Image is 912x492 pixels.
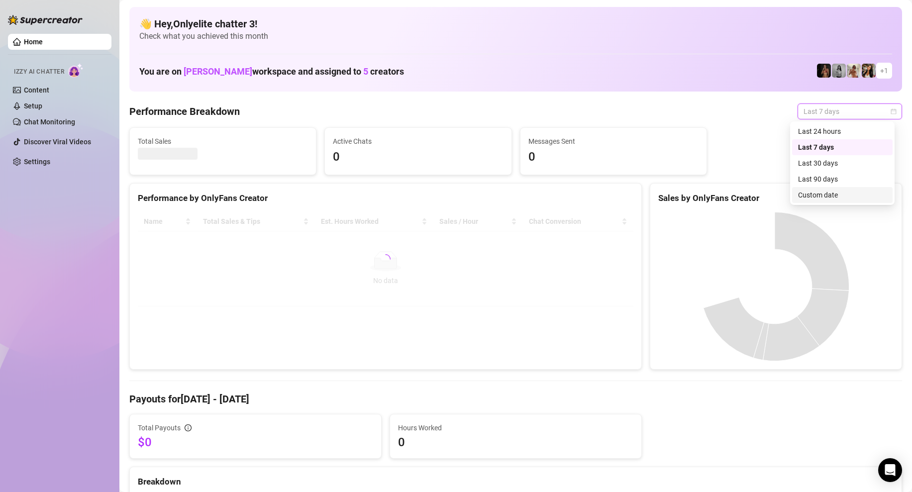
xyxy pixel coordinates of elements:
[792,187,893,203] div: Custom date
[363,66,368,77] span: 5
[14,67,64,77] span: Izzy AI Chatter
[129,392,902,406] h4: Payouts for [DATE] - [DATE]
[139,66,404,77] h1: You are on workspace and assigned to creators
[798,126,887,137] div: Last 24 hours
[398,434,633,450] span: 0
[138,422,181,433] span: Total Payouts
[24,86,49,94] a: Content
[24,138,91,146] a: Discover Viral Videos
[138,475,894,489] div: Breakdown
[658,192,894,205] div: Sales by OnlyFans Creator
[804,104,896,119] span: Last 7 days
[817,64,831,78] img: the_bohema
[24,158,50,166] a: Settings
[798,142,887,153] div: Last 7 days
[379,253,392,266] span: loading
[138,192,633,205] div: Performance by OnlyFans Creator
[138,136,308,147] span: Total Sales
[792,171,893,187] div: Last 90 days
[528,136,699,147] span: Messages Sent
[798,190,887,200] div: Custom date
[398,422,633,433] span: Hours Worked
[792,155,893,171] div: Last 30 days
[792,123,893,139] div: Last 24 hours
[798,174,887,185] div: Last 90 days
[129,104,240,118] h4: Performance Breakdown
[798,158,887,169] div: Last 30 days
[847,64,861,78] img: Green
[24,102,42,110] a: Setup
[24,38,43,46] a: Home
[528,148,699,167] span: 0
[862,64,876,78] img: AdelDahan
[891,108,897,114] span: calendar
[8,15,83,25] img: logo-BBDzfeDw.svg
[185,424,192,431] span: info-circle
[792,139,893,155] div: Last 7 days
[832,64,846,78] img: A
[333,136,503,147] span: Active Chats
[138,434,373,450] span: $0
[139,17,892,31] h4: 👋 Hey, Onlyelite chatter 3 !
[24,118,75,126] a: Chat Monitoring
[184,66,252,77] span: [PERSON_NAME]
[333,148,503,167] span: 0
[878,458,902,482] div: Open Intercom Messenger
[68,63,84,78] img: AI Chatter
[139,31,892,42] span: Check what you achieved this month
[880,65,888,76] span: + 1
